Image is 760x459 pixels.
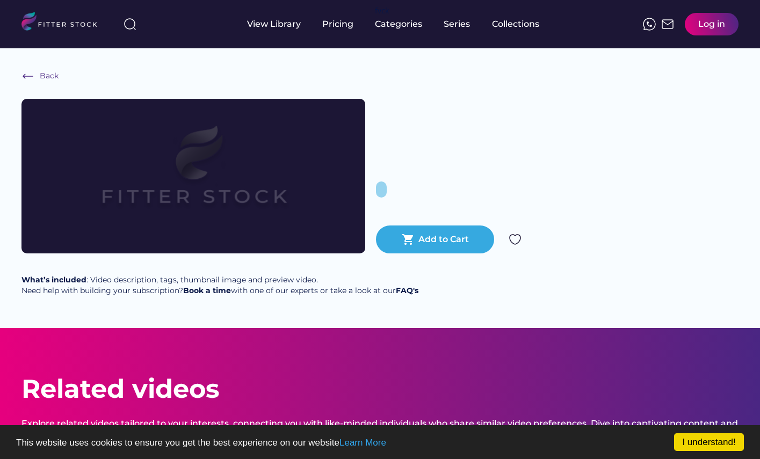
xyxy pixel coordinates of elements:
img: meteor-icons_whatsapp%20%281%29.svg [643,18,656,31]
img: Frame%20%286%29.svg [21,70,34,83]
img: Frame%2051.svg [661,18,674,31]
div: Explore related videos tailored to your interests, connecting you with like-minded individuals wh... [21,418,739,442]
div: Series [444,18,471,30]
div: Log in [698,18,725,30]
div: Categories [375,18,422,30]
div: fvck [375,5,389,16]
div: View Library [247,18,301,30]
div: Back [40,71,59,82]
img: search-normal%203.svg [124,18,136,31]
p: This website uses cookies to ensure you get the best experience on our website [16,438,744,447]
img: LOGO.svg [21,12,106,34]
div: Related videos [21,371,219,407]
img: Frame%2079%20%281%29.svg [56,99,331,253]
div: Pricing [322,18,353,30]
div: : Video description, tags, thumbnail image and preview video. Need help with building your subscr... [21,275,418,296]
a: I understand! [674,433,744,451]
a: Learn More [339,438,386,448]
div: Collections [492,18,539,30]
strong: What’s included [21,275,86,285]
a: Book a time [183,286,231,295]
a: FAQ's [396,286,418,295]
img: Group%201000002324.svg [509,233,522,246]
div: Add to Cart [418,234,469,245]
button: shopping_cart [402,233,415,246]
